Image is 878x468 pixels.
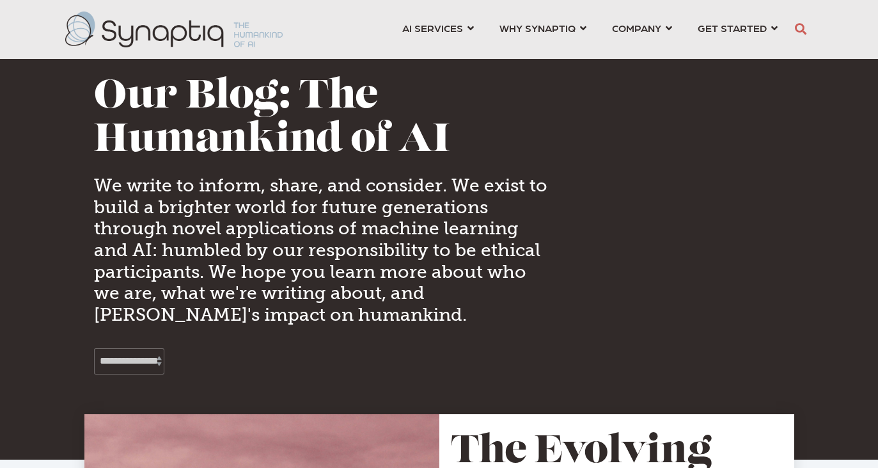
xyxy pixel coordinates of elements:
a: COMPANY [612,16,672,40]
h1: Our Blog: The Humankind of AI [94,76,548,163]
span: AI SERVICES [402,19,463,36]
nav: menu [389,6,790,52]
a: WHY SYNAPTIQ [499,16,586,40]
a: AI SERVICES [402,16,474,40]
a: GET STARTED [698,16,778,40]
span: COMPANY [612,19,661,36]
img: synaptiq logo-2 [65,12,283,47]
h4: We write to inform, share, and consider. We exist to build a brighter world for future generation... [94,175,548,325]
span: WHY SYNAPTIQ [499,19,576,36]
span: GET STARTED [698,19,767,36]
